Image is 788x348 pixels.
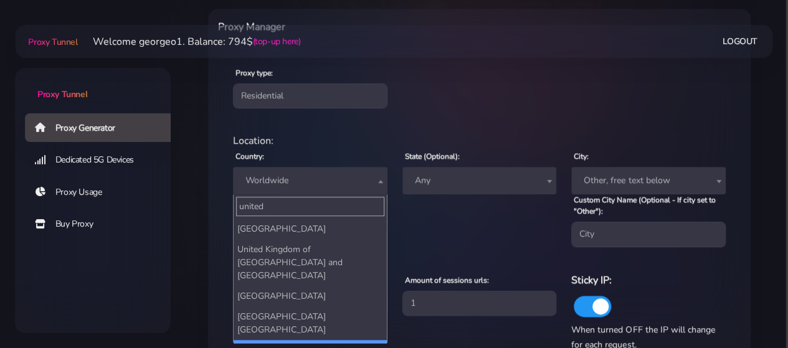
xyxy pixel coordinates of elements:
[25,146,181,174] a: Dedicated 5G Devices
[253,35,301,48] a: (top-up here)
[235,67,273,78] label: Proxy type:
[405,275,489,286] label: Amount of sessions urls:
[37,88,87,100] span: Proxy Tunnel
[218,19,516,35] h6: Proxy Manager
[236,197,384,216] input: Search
[571,272,726,288] h6: Sticky IP:
[234,286,387,306] li: [GEOGRAPHIC_DATA]
[579,172,718,189] span: Other, free text below
[235,151,264,162] label: Country:
[405,151,460,162] label: State (Optional):
[240,172,380,189] span: Worldwide
[723,30,757,53] a: Logout
[574,151,589,162] label: City:
[234,306,387,340] li: [GEOGRAPHIC_DATA] [GEOGRAPHIC_DATA]
[15,68,171,101] a: Proxy Tunnel
[25,178,181,207] a: Proxy Usage
[604,144,772,332] iframe: Webchat Widget
[233,167,387,194] span: Worldwide
[28,36,77,48] span: Proxy Tunnel
[225,257,733,272] div: Proxy Settings:
[402,167,557,194] span: Any
[25,210,181,238] a: Buy Proxy
[225,133,733,148] div: Location:
[25,113,181,142] a: Proxy Generator
[571,222,726,247] input: City
[26,32,77,52] a: Proxy Tunnel
[574,194,726,217] label: Custom City Name (Optional - If city set to "Other"):
[571,167,726,194] span: Other, free text below
[234,239,387,286] li: United Kingdom of [GEOGRAPHIC_DATA] and [GEOGRAPHIC_DATA]
[410,172,549,189] span: Any
[234,219,387,239] li: [GEOGRAPHIC_DATA]
[78,34,301,49] li: Welcome georgeo1. Balance: 794$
